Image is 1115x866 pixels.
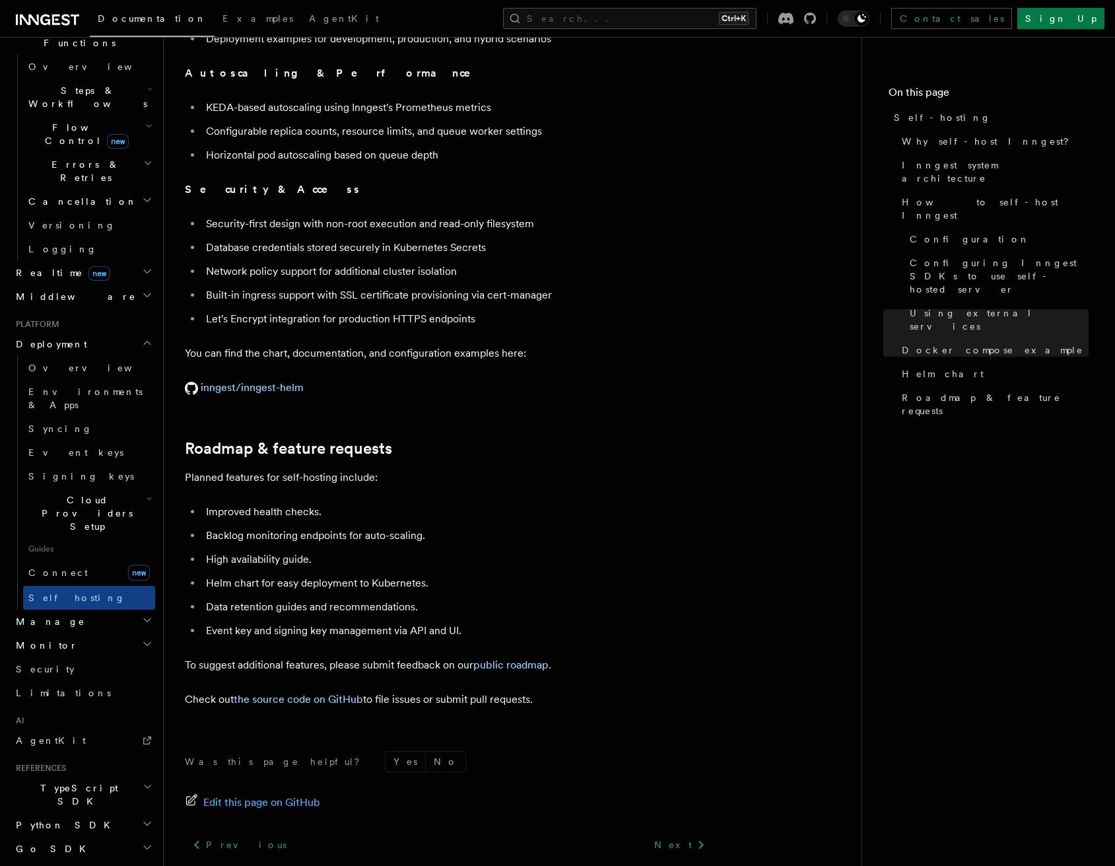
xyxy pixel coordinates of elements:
strong: Security & Access [185,183,361,196]
span: TypeScript SDK [11,781,143,808]
button: Realtimenew [11,261,155,285]
a: the source code on GitHub [234,693,363,705]
li: Let's Encrypt integration for production HTTPS endpoints [202,310,713,328]
strong: Autoscaling & Performance [185,67,489,79]
a: Limitations [11,681,155,705]
span: Cloud Providers Setup [23,493,146,533]
span: Signing keys [28,471,134,482]
span: Syncing [28,423,92,434]
a: Inngest system architecture [896,153,1089,190]
span: Cancellation [23,195,137,208]
span: Security [16,664,75,674]
span: Connect [28,567,88,578]
span: Deployment [11,338,87,351]
li: KEDA-based autoscaling using Inngest's Prometheus metrics [202,98,713,117]
button: Search...Ctrl+K [503,8,757,29]
span: Edit this page on GitHub [203,793,320,812]
button: Manage [11,610,155,633]
a: Signing keys [23,464,155,488]
li: Backlog monitoring endpoints for auto-scaling. [202,526,713,545]
span: Platform [11,319,59,330]
a: Configuring Inngest SDKs to use self-hosted server [904,251,1089,301]
button: Yes [386,752,425,772]
button: Go SDK [11,837,155,861]
span: Overview [28,363,164,373]
span: References [11,763,66,774]
span: Helm chart [902,367,984,380]
a: Docker compose example [896,338,1089,362]
button: Steps & Workflows [23,79,155,116]
span: Documentation [98,13,207,24]
a: Using external services [904,301,1089,338]
li: Helm chart for easy deployment to Kubernetes. [202,574,713,593]
span: Self hosting [28,593,125,603]
a: Self hosting [23,586,155,610]
a: Why self-host Inngest? [896,129,1089,153]
div: Inngest Functions [11,55,155,261]
span: Docker compose example [902,343,1083,357]
button: Errors & Retries [23,153,155,190]
span: Flow Control [23,121,145,147]
a: Overview [23,356,155,380]
a: Event keys [23,441,155,464]
a: Helm chart [896,362,1089,386]
li: Database credentials stored securely in Kubernetes Secrets [202,238,713,257]
li: Improved health checks. [202,503,713,521]
span: Configuring Inngest SDKs to use self-hosted server [910,256,1089,296]
span: AgentKit [16,735,86,746]
span: Inngest system architecture [902,159,1089,185]
span: Guides [23,538,155,559]
div: Deployment [11,356,155,610]
a: Connectnew [23,559,155,586]
span: Go SDK [11,842,94,855]
p: You can find the chart, documentation, and configuration examples here: [185,344,713,363]
a: Environments & Apps [23,380,155,417]
p: To suggest additional features, please submit feedback on our . [185,656,713,674]
span: Configuration [910,233,1030,246]
p: Check out to file issues or submit pull requests. [185,690,713,709]
a: How to self-host Inngest [896,190,1089,227]
span: Realtime [11,266,110,279]
button: Python SDK [11,813,155,837]
a: Self-hosting [889,106,1089,129]
span: new [88,266,110,281]
kbd: Ctrl+K [719,12,749,25]
button: Cloud Providers Setup [23,488,155,538]
button: No [426,752,465,772]
button: Cancellation [23,190,155,213]
a: inngest/inngest-helm [185,381,304,394]
p: Was this page helpful? [185,755,369,768]
span: How to self-host Inngest [902,196,1089,222]
p: Planned features for self-hosting include: [185,468,713,487]
span: Using external services [910,307,1089,333]
li: Security-first design with non-root execution and read-only filesystem [202,215,713,233]
a: Contact sales [891,8,1012,29]
a: Overview [23,55,155,79]
span: Limitations [16,688,111,698]
span: Logging [28,244,97,254]
button: Deployment [11,332,155,356]
button: TypeScript SDK [11,776,155,813]
span: Middleware [11,290,136,303]
li: Built-in ingress support with SSL certificate provisioning via cert-manager [202,286,713,305]
span: Self-hosting [894,111,991,124]
a: Roadmap & feature requests [185,439,392,458]
span: Monitor [11,639,78,652]
button: Toggle dark mode [838,11,869,26]
h4: On this page [889,85,1089,106]
span: Environments & Apps [28,386,143,410]
span: Roadmap & feature requests [902,391,1089,417]
li: High availability guide. [202,550,713,569]
span: AI [11,715,24,726]
a: Examples [215,4,301,36]
span: Examples [222,13,293,24]
a: Logging [23,237,155,261]
span: new [107,134,129,149]
span: Python SDK [11,818,118,832]
a: Edit this page on GitHub [185,793,320,812]
li: Data retention guides and recommendations. [202,598,713,616]
li: Deployment examples for development, production, and hybrid scenarios [202,30,713,48]
span: Manage [11,615,85,628]
span: Why self-host Inngest? [902,135,1078,148]
span: Versioning [28,220,116,231]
